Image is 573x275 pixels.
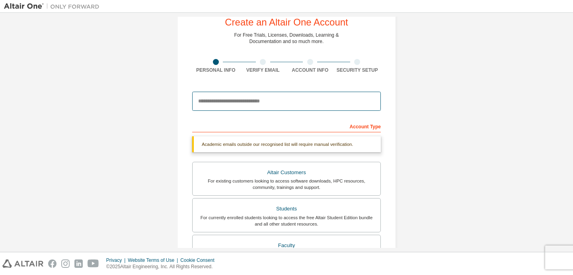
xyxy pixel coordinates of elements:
[197,167,376,178] div: Altair Customers
[225,18,348,27] div: Create an Altair One Account
[197,178,376,191] div: For existing customers looking to access software downloads, HPC resources, community, trainings ...
[88,259,99,268] img: youtube.svg
[4,2,103,10] img: Altair One
[106,263,219,270] p: © 2025 Altair Engineering, Inc. All Rights Reserved.
[334,67,381,73] div: Security Setup
[192,120,381,132] div: Account Type
[180,257,219,263] div: Cookie Consent
[192,136,381,152] div: Academic emails outside our recognised list will require manual verification.
[197,203,376,214] div: Students
[48,259,57,268] img: facebook.svg
[192,67,240,73] div: Personal Info
[286,67,334,73] div: Account Info
[61,259,70,268] img: instagram.svg
[74,259,83,268] img: linkedin.svg
[240,67,287,73] div: Verify Email
[197,214,376,227] div: For currently enrolled students looking to access the free Altair Student Edition bundle and all ...
[128,257,180,263] div: Website Terms of Use
[2,259,43,268] img: altair_logo.svg
[234,32,339,45] div: For Free Trials, Licenses, Downloads, Learning & Documentation and so much more.
[106,257,128,263] div: Privacy
[197,240,376,251] div: Faculty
